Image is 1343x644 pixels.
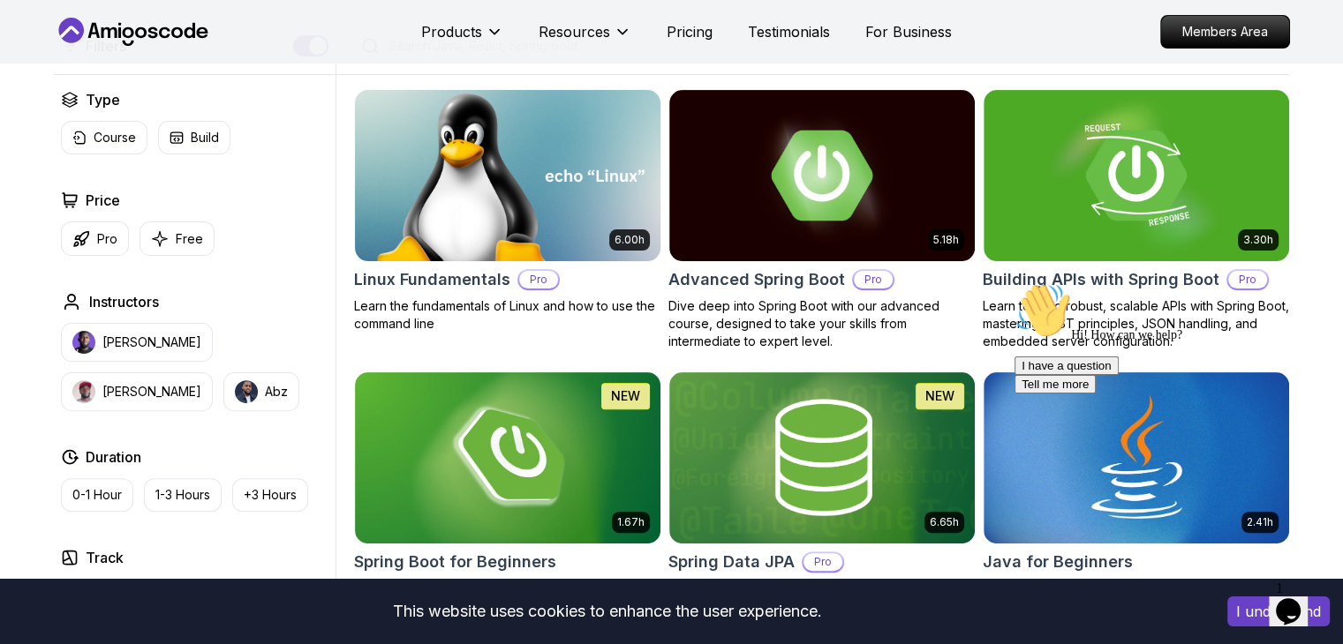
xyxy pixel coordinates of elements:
[86,446,141,468] h2: Duration
[668,297,976,350] p: Dive deep into Spring Boot with our advanced course, designed to take your skills from intermedia...
[94,129,136,146] p: Course
[421,21,482,42] p: Products
[354,297,661,333] p: Learn the fundamentals of Linux and how to use the command line
[13,592,1201,631] div: This website uses cookies to enhance the user experience.
[158,121,230,154] button: Build
[72,486,122,504] p: 0-1 Hour
[667,21,713,42] a: Pricing
[7,7,64,64] img: :wave:
[854,271,893,288] p: Pro
[984,372,1289,543] img: Java for Beginners card
[61,121,147,154] button: Course
[61,372,213,411] button: instructor img[PERSON_NAME]
[669,372,975,543] img: Spring Data JPA card
[668,550,795,574] h2: Spring Data JPA
[669,90,975,261] img: Advanced Spring Boot card
[72,331,95,354] img: instructor img
[61,221,129,256] button: Pro
[983,267,1219,292] h2: Building APIs with Spring Boot
[354,267,510,292] h2: Linux Fundamentals
[244,486,297,504] p: +3 Hours
[354,89,661,333] a: Linux Fundamentals card6.00hLinux FundamentalsProLearn the fundamentals of Linux and how to use t...
[539,21,610,42] p: Resources
[617,515,645,529] p: 1.67h
[983,550,1133,574] h2: Java for Beginners
[983,89,1290,350] a: Building APIs with Spring Boot card3.30hBuilding APIs with Spring BootProLearn to build robust, s...
[865,21,952,42] a: For Business
[191,129,219,146] p: Build
[265,383,288,401] p: Abz
[72,380,95,403] img: instructor img
[421,21,503,56] button: Products
[615,233,645,247] p: 6.00h
[1161,16,1289,48] p: Members Area
[1243,233,1273,247] p: 3.30h
[933,233,959,247] p: 5.18h
[983,371,1290,615] a: Java for Beginners card2.41hJava for BeginnersBeginner-friendly Java course for essential program...
[1228,271,1267,288] p: Pro
[176,230,203,248] p: Free
[1269,573,1325,626] iframe: chat widget
[86,547,124,568] h2: Track
[7,100,88,118] button: Tell me more
[155,486,210,504] p: 1-3 Hours
[102,383,201,401] p: [PERSON_NAME]
[668,89,976,350] a: Advanced Spring Boot card5.18hAdvanced Spring BootProDive deep into Spring Boot with our advanced...
[355,372,660,543] img: Spring Boot for Beginners card
[97,230,117,248] p: Pro
[984,90,1289,261] img: Building APIs with Spring Boot card
[223,372,299,411] button: instructor imgAbz
[144,478,222,512] button: 1-3 Hours
[7,7,325,118] div: 👋Hi! How can we help?I have a questionTell me more
[1227,596,1330,626] button: Accept cookies
[611,387,640,405] p: NEW
[86,190,120,211] h2: Price
[102,333,201,351] p: [PERSON_NAME]
[354,371,661,615] a: Spring Boot for Beginners card1.67hNEWSpring Boot for BeginnersBuild a CRUD API with Spring Boot ...
[86,89,120,110] h2: Type
[7,53,175,66] span: Hi! How can we help?
[1007,275,1325,565] iframe: chat widget
[61,323,213,362] button: instructor img[PERSON_NAME]
[519,271,558,288] p: Pro
[140,221,215,256] button: Free
[668,267,845,292] h2: Advanced Spring Boot
[347,86,668,265] img: Linux Fundamentals card
[930,515,959,529] p: 6.65h
[235,380,258,403] img: instructor img
[232,478,308,512] button: +3 Hours
[61,478,133,512] button: 0-1 Hour
[983,297,1290,350] p: Learn to build robust, scalable APIs with Spring Boot, mastering REST principles, JSON handling, ...
[668,371,976,615] a: Spring Data JPA card6.65hNEWSpring Data JPAProMaster database management, advanced querying, and ...
[7,81,111,100] button: I have a question
[804,553,842,571] p: Pro
[1160,15,1290,49] a: Members Area
[748,21,830,42] a: Testimonials
[925,387,954,405] p: NEW
[354,550,556,574] h2: Spring Boot for Beginners
[539,21,631,56] button: Resources
[89,291,159,312] h2: Instructors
